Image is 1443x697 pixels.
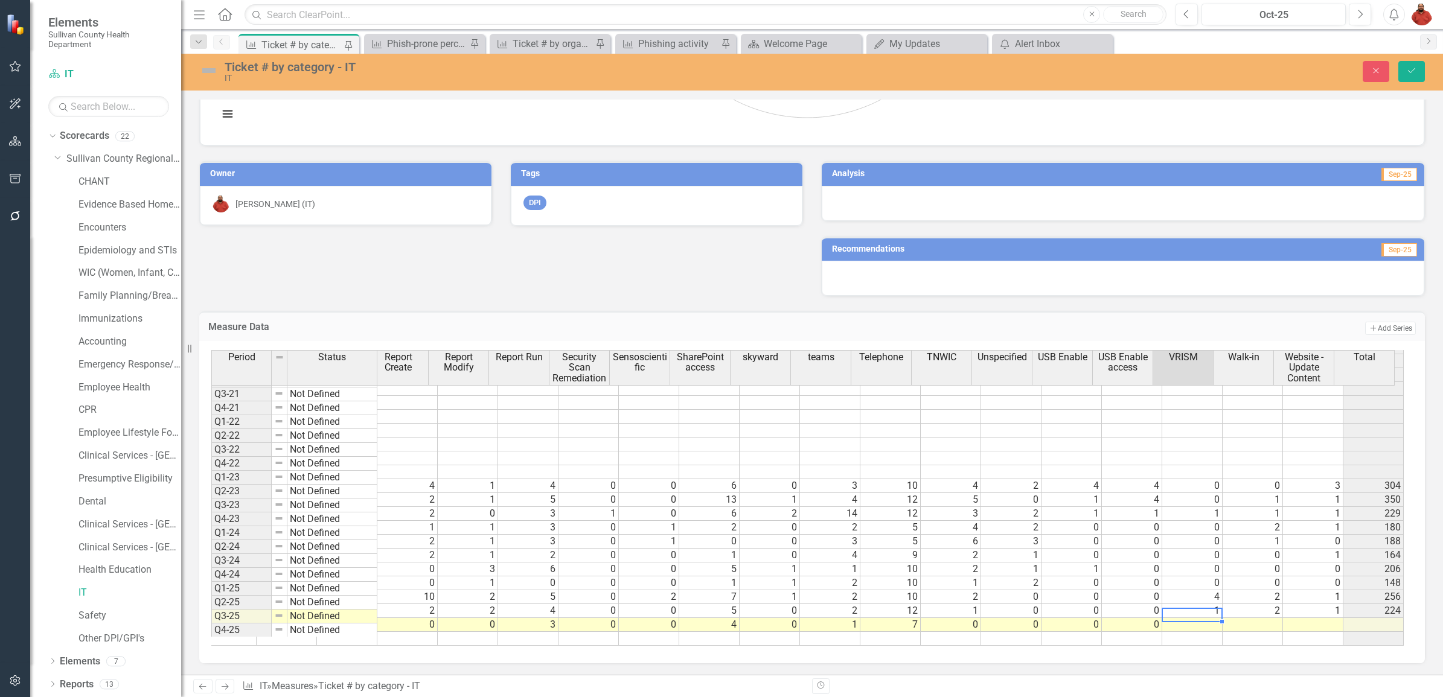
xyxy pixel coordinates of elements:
[679,562,740,576] td: 5
[1162,493,1223,507] td: 0
[498,549,558,562] td: 2
[287,443,377,457] td: Not Defined
[498,493,558,507] td: 5
[438,618,498,632] td: 0
[800,507,860,521] td: 14
[1283,576,1343,590] td: 0
[1343,590,1404,604] td: 256
[274,555,284,565] img: 8DAGhfEEPCf229AAAAAElFTkSuQmCC
[1283,507,1343,521] td: 1
[740,507,800,521] td: 2
[438,479,498,493] td: 1
[274,514,284,523] img: 8DAGhfEEPCf229AAAAAElFTkSuQmCC
[1343,507,1404,521] td: 229
[860,618,921,632] td: 7
[981,521,1041,535] td: 2
[860,590,921,604] td: 10
[921,521,981,535] td: 4
[1041,618,1102,632] td: 0
[438,521,498,535] td: 1
[679,549,740,562] td: 1
[558,618,619,632] td: 0
[619,535,679,549] td: 1
[211,415,272,429] td: Q1-22
[619,493,679,507] td: 0
[377,576,438,590] td: 0
[1162,576,1223,590] td: 0
[211,401,272,415] td: Q4-21
[513,36,592,51] div: Ticket # by organization
[1162,562,1223,576] td: 0
[921,493,981,507] td: 5
[377,521,438,535] td: 1
[1103,6,1163,23] button: Search
[498,521,558,535] td: 3
[211,443,272,457] td: Q3-22
[800,535,860,549] td: 3
[619,604,679,618] td: 0
[274,458,284,468] img: 8DAGhfEEPCf229AAAAAElFTkSuQmCC
[1041,535,1102,549] td: 0
[377,507,438,521] td: 2
[764,36,859,51] div: Welcome Page
[438,507,498,521] td: 0
[1223,604,1283,618] td: 2
[981,493,1041,507] td: 0
[287,485,377,498] td: Not Defined
[1162,590,1223,604] td: 4
[60,129,109,143] a: Scorecards
[438,604,498,618] td: 2
[211,485,272,498] td: Q2-23
[78,609,181,623] a: Safety
[438,590,498,604] td: 2
[377,479,438,493] td: 4
[1102,507,1162,521] td: 1
[287,540,377,554] td: Not Defined
[889,36,984,51] div: My Updates
[48,96,169,117] input: Search Below...
[211,623,272,637] td: Q4-25
[78,198,181,212] a: Evidence Based Home Visiting
[498,479,558,493] td: 4
[1015,36,1110,51] div: Alert Inbox
[1283,604,1343,618] td: 1
[1223,562,1283,576] td: 0
[438,562,498,576] td: 3
[287,596,377,609] td: Not Defined
[78,541,181,555] a: Clinical Services - [GEOGRAPHIC_DATA]
[1162,535,1223,549] td: 0
[78,244,181,258] a: Epidemiology and STIs
[1223,576,1283,590] td: 0
[438,576,498,590] td: 1
[1162,604,1223,618] td: 1
[225,60,893,74] div: Ticket # by category - IT
[60,655,100,669] a: Elements
[1411,4,1433,25] img: Will Valdez
[1283,590,1343,604] td: 1
[921,590,981,604] td: 2
[78,426,181,440] a: Employee Lifestyle Focus
[1343,521,1404,535] td: 180
[860,535,921,549] td: 5
[377,618,438,632] td: 0
[981,549,1041,562] td: 1
[1041,521,1102,535] td: 0
[78,403,181,417] a: CPR
[619,618,679,632] td: 0
[679,590,740,604] td: 7
[1343,479,1404,493] td: 304
[1041,549,1102,562] td: 0
[1381,243,1417,256] span: Sep-25
[1223,507,1283,521] td: 1
[78,632,181,646] a: Other DPI/GPI's
[78,289,181,303] a: Family Planning/Breast and Cervical
[1283,562,1343,576] td: 0
[211,457,272,471] td: Q4-22
[274,416,284,426] img: 8DAGhfEEPCf229AAAAAElFTkSuQmCC
[78,472,181,486] a: Presumptive Eligibility
[1162,549,1223,562] td: 0
[1283,535,1343,549] td: 0
[78,449,181,463] a: Clinical Services - [GEOGRAPHIC_DATA] ([PERSON_NAME])
[78,335,181,349] a: Accounting
[1041,562,1102,576] td: 1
